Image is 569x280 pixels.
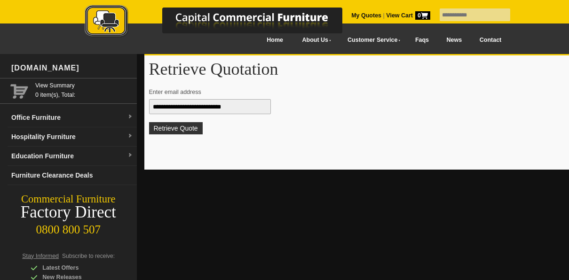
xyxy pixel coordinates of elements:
[8,54,137,82] div: [DOMAIN_NAME]
[386,12,430,19] strong: View Cart
[127,114,133,120] img: dropdown
[22,253,59,259] span: Stay Informed
[127,153,133,158] img: dropdown
[8,147,137,166] a: Education Furnituredropdown
[62,253,115,259] span: Subscribe to receive:
[35,81,133,98] span: 0 item(s), Total:
[8,166,137,185] a: Furniture Clearance Deals
[385,12,430,19] a: View Cart0
[31,263,120,272] div: Latest Offers
[8,108,137,127] a: Office Furnituredropdown
[406,30,438,51] a: Faqs
[471,30,510,51] a: Contact
[8,127,137,147] a: Hospitality Furnituredropdown
[149,122,203,134] button: Retrieve Quote
[415,11,430,20] span: 0
[59,5,388,42] a: Capital Commercial Furniture Logo
[59,5,388,39] img: Capital Commercial Furniture Logo
[127,133,133,139] img: dropdown
[35,81,133,90] a: View Summary
[149,87,565,97] p: Enter email address
[438,30,471,51] a: News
